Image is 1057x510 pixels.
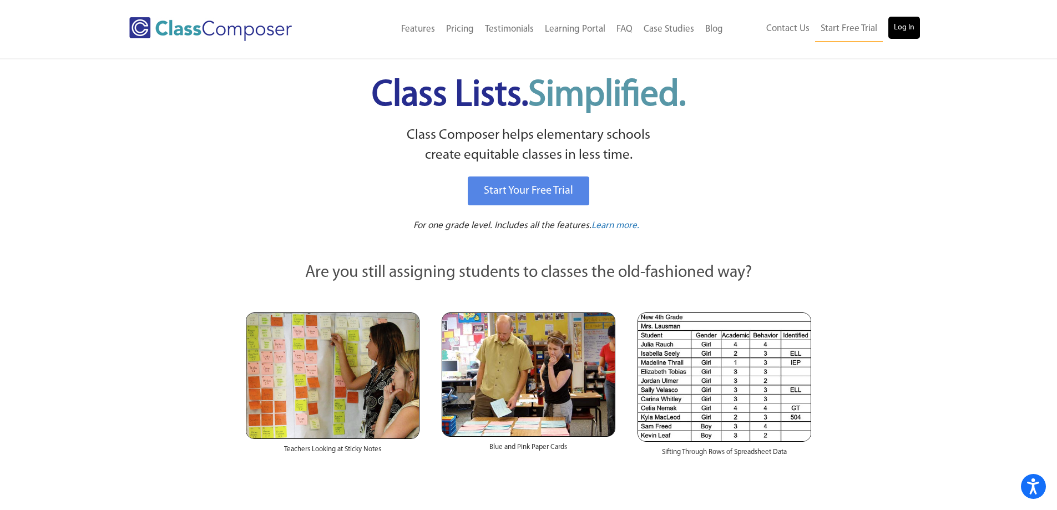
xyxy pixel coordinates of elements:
a: FAQ [611,17,638,42]
span: Learn more. [591,221,639,230]
img: Spreadsheets [638,312,811,442]
img: Class Composer [129,17,292,41]
a: Contact Us [761,17,815,41]
span: Simplified. [528,78,686,114]
div: Teachers Looking at Sticky Notes [246,439,419,466]
a: Blog [700,17,729,42]
img: Teachers Looking at Sticky Notes [246,312,419,439]
p: Class Composer helps elementary schools create equitable classes in less time. [244,125,813,166]
a: Start Free Trial [815,17,883,42]
a: Pricing [441,17,479,42]
span: For one grade level. Includes all the features. [413,221,591,230]
a: Testimonials [479,17,539,42]
p: Are you still assigning students to classes the old-fashioned way? [246,261,812,285]
img: Blue and Pink Paper Cards [442,312,615,436]
a: Case Studies [638,17,700,42]
a: Learning Portal [539,17,611,42]
nav: Header Menu [729,17,920,42]
a: Learn more. [591,219,639,233]
span: Class Lists. [372,78,686,114]
div: Blue and Pink Paper Cards [442,437,615,463]
a: Log In [888,17,920,39]
nav: Header Menu [337,17,729,42]
span: Start Your Free Trial [484,185,573,196]
a: Features [396,17,441,42]
a: Start Your Free Trial [468,176,589,205]
div: Sifting Through Rows of Spreadsheet Data [638,442,811,468]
